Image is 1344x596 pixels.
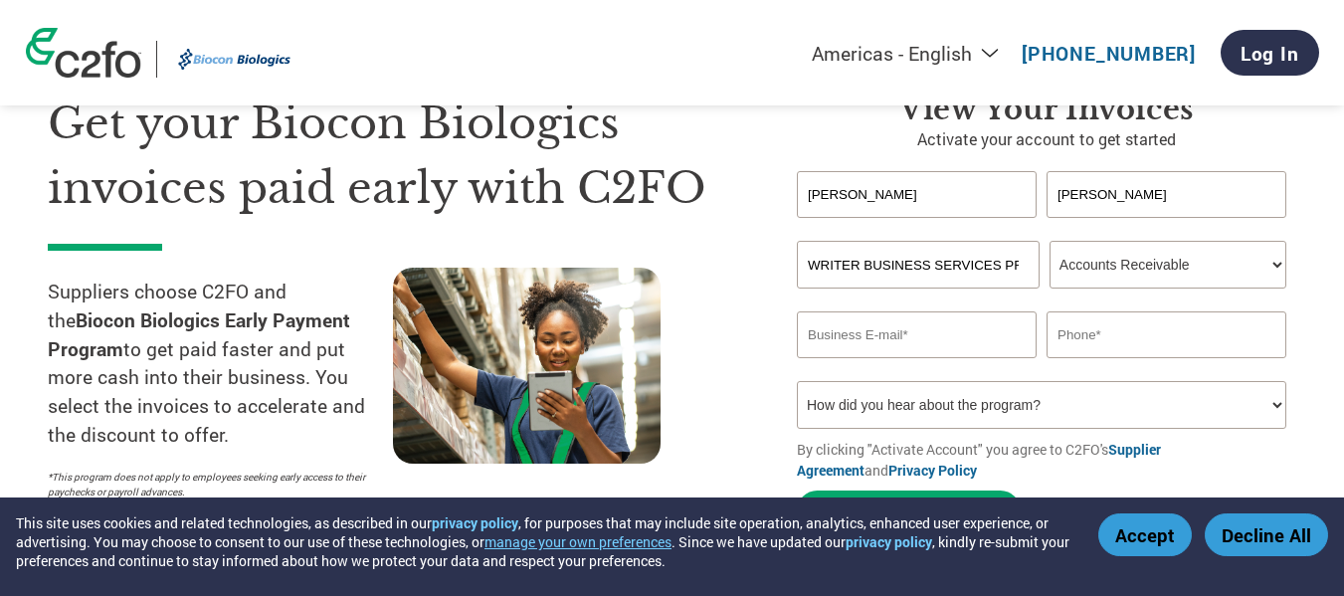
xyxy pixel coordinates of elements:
div: Inavlid Phone Number [1047,360,1286,373]
input: Your company name* [797,241,1040,289]
a: Supplier Agreement [797,440,1161,480]
div: Invalid last name or last name is too long [1047,220,1286,233]
button: Accept [1098,513,1192,556]
div: Inavlid Email Address [797,360,1037,373]
input: Phone* [1047,311,1286,358]
a: Privacy Policy [888,461,977,480]
div: Invalid first name or first name is too long [797,220,1037,233]
button: Activate Account [797,491,1021,531]
a: privacy policy [846,532,932,551]
img: supply chain worker [393,268,661,464]
input: Invalid Email format [797,311,1037,358]
div: This site uses cookies and related technologies, as described in our , for purposes that may incl... [16,513,1069,570]
button: manage your own preferences [484,532,672,551]
p: Suppliers choose C2FO and the to get paid faster and put more cash into their business. You selec... [48,278,393,450]
a: [PHONE_NUMBER] [1022,41,1196,66]
a: privacy policy [432,513,518,532]
select: Title/Role [1050,241,1286,289]
div: Invalid company name or company name is too long [797,291,1286,303]
a: Log In [1221,30,1319,76]
h1: Get your Biocon Biologics invoices paid early with C2FO [48,92,737,220]
p: *This program does not apply to employees seeking early access to their paychecks or payroll adva... [48,470,373,499]
input: First Name* [797,171,1037,218]
img: Biocon Biologics [172,41,297,78]
strong: Biocon Biologics Early Payment Program [48,307,350,361]
p: By clicking "Activate Account" you agree to C2FO's and [797,439,1296,481]
input: Last Name* [1047,171,1286,218]
img: c2fo logo [26,28,141,78]
p: Activate your account to get started [797,127,1296,151]
h3: View Your Invoices [797,92,1296,127]
button: Decline All [1205,513,1328,556]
